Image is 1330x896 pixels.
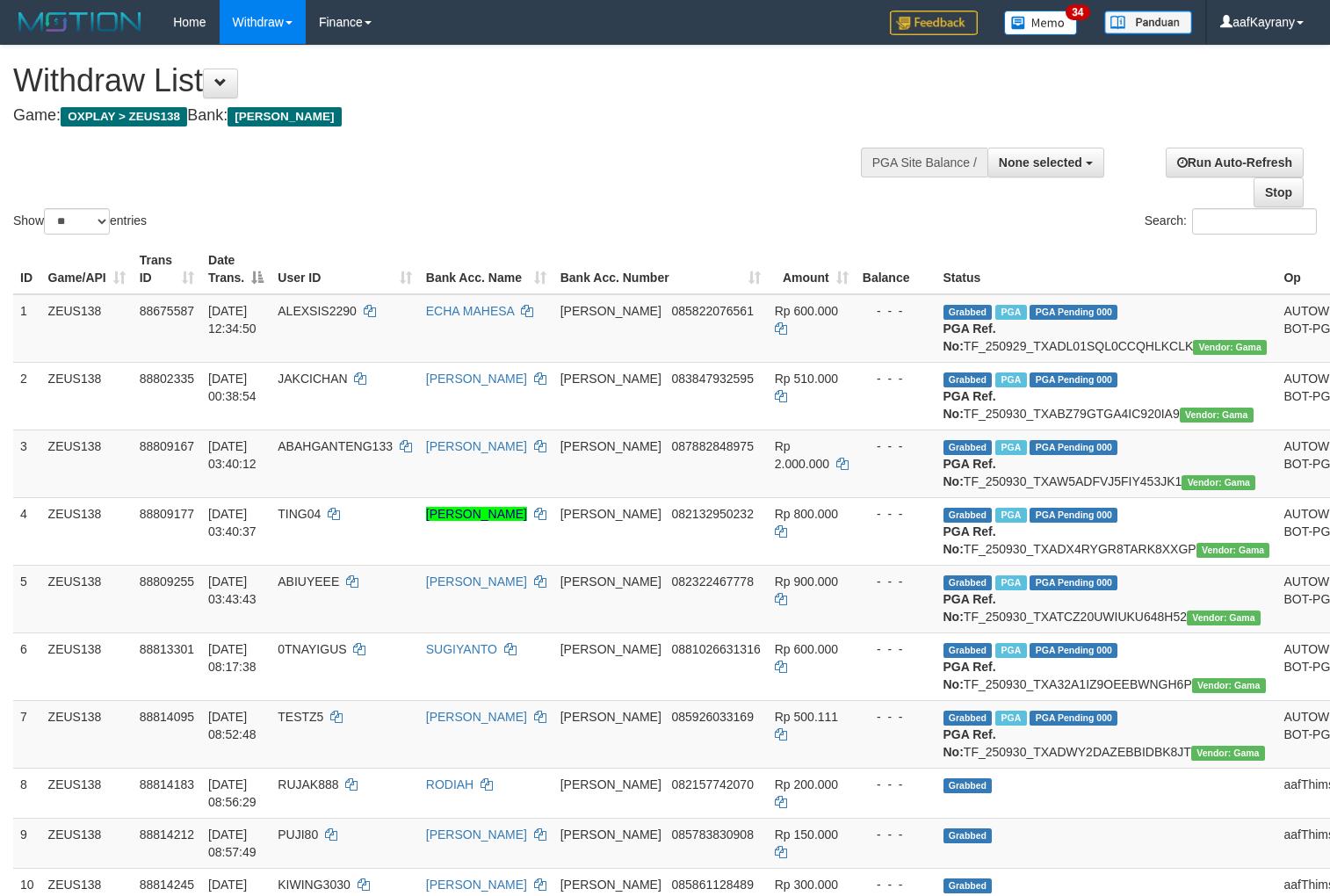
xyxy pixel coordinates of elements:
td: ZEUS138 [41,700,133,768]
span: Copy 087882848975 to clipboard [672,439,754,453]
span: Copy 0881026631316 to clipboard [672,642,761,656]
select: Showentries [44,208,110,235]
td: ZEUS138 [41,294,133,363]
a: [PERSON_NAME] [426,372,527,386]
th: Date Trans.: activate to sort column descending [201,244,271,294]
span: PGA Pending [1030,711,1117,726]
span: PUJI80 [278,827,318,842]
button: None selected [987,148,1104,177]
span: [PERSON_NAME] [560,827,661,842]
th: ID [13,244,41,294]
input: Search: [1192,208,1317,235]
a: [PERSON_NAME] [426,710,527,724]
span: PGA Pending [1030,440,1117,455]
span: PGA Pending [1030,575,1117,590]
td: 6 [13,632,41,700]
span: TESTZ5 [278,710,323,724]
span: Grabbed [943,508,993,523]
span: 88814245 [140,878,194,892]
div: - - - [863,776,929,793]
div: - - - [863,826,929,843]
span: Marked by aafsreyleap [995,643,1026,658]
span: 88813301 [140,642,194,656]
span: [PERSON_NAME] [560,777,661,791]
span: ABAHGANTENG133 [278,439,393,453]
span: ABIUYEEE [278,574,339,589]
span: Marked by aafsreyleap [995,372,1026,387]
span: RUJAK888 [278,777,338,791]
span: Rp 510.000 [775,372,838,386]
span: [DATE] 08:52:48 [208,710,257,741]
span: Copy 082157742070 to clipboard [672,777,754,791]
span: Grabbed [943,440,993,455]
div: - - - [863,708,929,726]
a: [PERSON_NAME] [426,574,527,589]
span: PGA Pending [1030,372,1117,387]
th: Bank Acc. Name: activate to sort column ascending [419,244,553,294]
a: Stop [1254,177,1304,207]
h1: Withdraw List [13,63,869,98]
span: Rp 200.000 [775,777,838,791]
th: Bank Acc. Number: activate to sort column ascending [553,244,768,294]
b: PGA Ref. No: [943,457,996,488]
td: ZEUS138 [41,768,133,818]
a: SUGIYANTO [426,642,497,656]
span: Vendor URL: https://trx31.1velocity.biz [1187,611,1261,625]
span: Grabbed [943,778,993,793]
th: Trans ID: activate to sort column ascending [133,244,201,294]
span: [DATE] 08:57:49 [208,827,257,859]
span: TING04 [278,507,321,521]
td: 2 [13,362,41,430]
img: Button%20Memo.svg [1004,11,1078,35]
span: [PERSON_NAME] [560,574,661,589]
td: ZEUS138 [41,632,133,700]
span: 88809167 [140,439,194,453]
span: [PERSON_NAME] [560,439,661,453]
span: [PERSON_NAME] [560,710,661,724]
span: Copy 082132950232 to clipboard [672,507,754,521]
span: [DATE] 03:43:43 [208,574,257,606]
span: 88814212 [140,827,194,842]
h4: Game: Bank: [13,107,869,125]
img: MOTION_logo.png [13,9,147,35]
span: JAKCICHAN [278,372,347,386]
span: Rp 300.000 [775,878,838,892]
span: Vendor URL: https://trx31.1velocity.biz [1191,746,1265,761]
span: Rp 900.000 [775,574,838,589]
th: User ID: activate to sort column ascending [271,244,419,294]
span: KIWING3030 [278,878,350,892]
span: PGA Pending [1030,643,1117,658]
td: 3 [13,430,41,497]
span: Rp 600.000 [775,304,838,318]
td: ZEUS138 [41,565,133,632]
td: TF_250930_TXAW5ADFVJ5FIY453JK1 [936,430,1277,497]
a: ECHA MAHESA [426,304,514,318]
span: 88814095 [140,710,194,724]
div: - - - [863,370,929,387]
span: [DATE] 00:38:54 [208,372,257,403]
label: Search: [1145,208,1317,235]
td: 5 [13,565,41,632]
b: PGA Ref. No: [943,592,996,624]
span: Grabbed [943,828,993,843]
span: [PERSON_NAME] [560,642,661,656]
span: Grabbed [943,372,993,387]
span: 88675587 [140,304,194,318]
span: Grabbed [943,711,993,726]
img: panduan.png [1104,11,1192,34]
span: [DATE] 08:17:38 [208,642,257,674]
td: ZEUS138 [41,430,133,497]
td: 1 [13,294,41,363]
div: - - - [863,640,929,658]
span: Grabbed [943,643,993,658]
b: PGA Ref. No: [943,727,996,759]
td: 8 [13,768,41,818]
a: [PERSON_NAME] [426,507,527,521]
div: - - - [863,876,929,893]
b: PGA Ref. No: [943,660,996,691]
td: ZEUS138 [41,497,133,565]
th: Balance [856,244,936,294]
span: Rp 800.000 [775,507,838,521]
td: TF_250930_TXADX4RYGR8TARK8XXGP [936,497,1277,565]
span: Marked by aafseijuro [995,711,1026,726]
